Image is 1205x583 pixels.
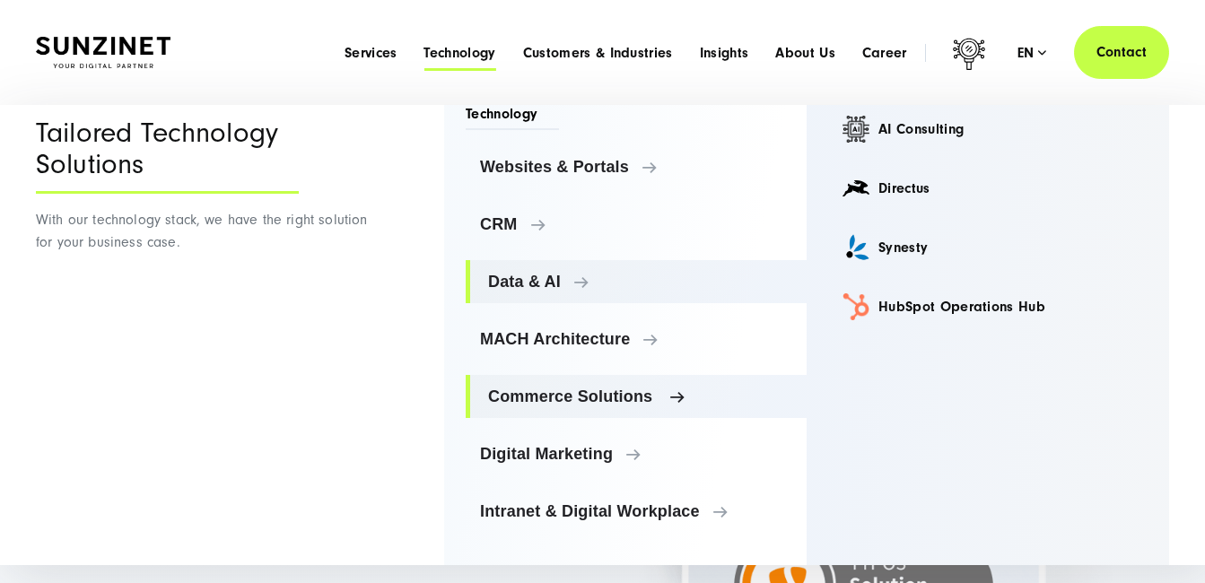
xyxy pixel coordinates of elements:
a: Commerce Solutions [466,375,807,418]
a: Technology [423,44,495,62]
a: Data & AI [466,260,807,303]
a: Contact [1074,26,1169,79]
a: Insights [700,44,749,62]
a: Synesty [828,222,1148,274]
div: en [1017,44,1047,62]
a: Digital Marketing [466,432,807,475]
a: HubSpot Operations Hub [828,281,1148,333]
a: Services [345,44,397,62]
a: Career [862,44,907,62]
img: SUNZINET Full Service Digital Agentur [36,37,170,68]
span: CRM [480,215,792,233]
a: CRM [466,203,807,246]
a: MACH Architecture [466,318,807,361]
span: Digital Marketing [480,445,792,463]
span: Technology [466,104,559,130]
a: Intranet & Digital Workplace [466,490,807,533]
a: About Us [775,44,835,62]
span: Data & AI [488,273,792,291]
a: AI Consulting [828,103,1148,155]
span: Websites & Portals [480,158,792,176]
a: Websites & Portals [466,145,807,188]
a: Directus [828,162,1148,214]
p: With our technology stack, we have the right solution for your business case. [36,209,372,254]
span: MACH Architecture [480,330,792,348]
div: Tailored Technology Solutions [36,117,299,194]
a: Customers & Industries [523,44,673,62]
span: Intranet & Digital Workplace [480,502,792,520]
span: Commerce Solutions [488,387,792,405]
